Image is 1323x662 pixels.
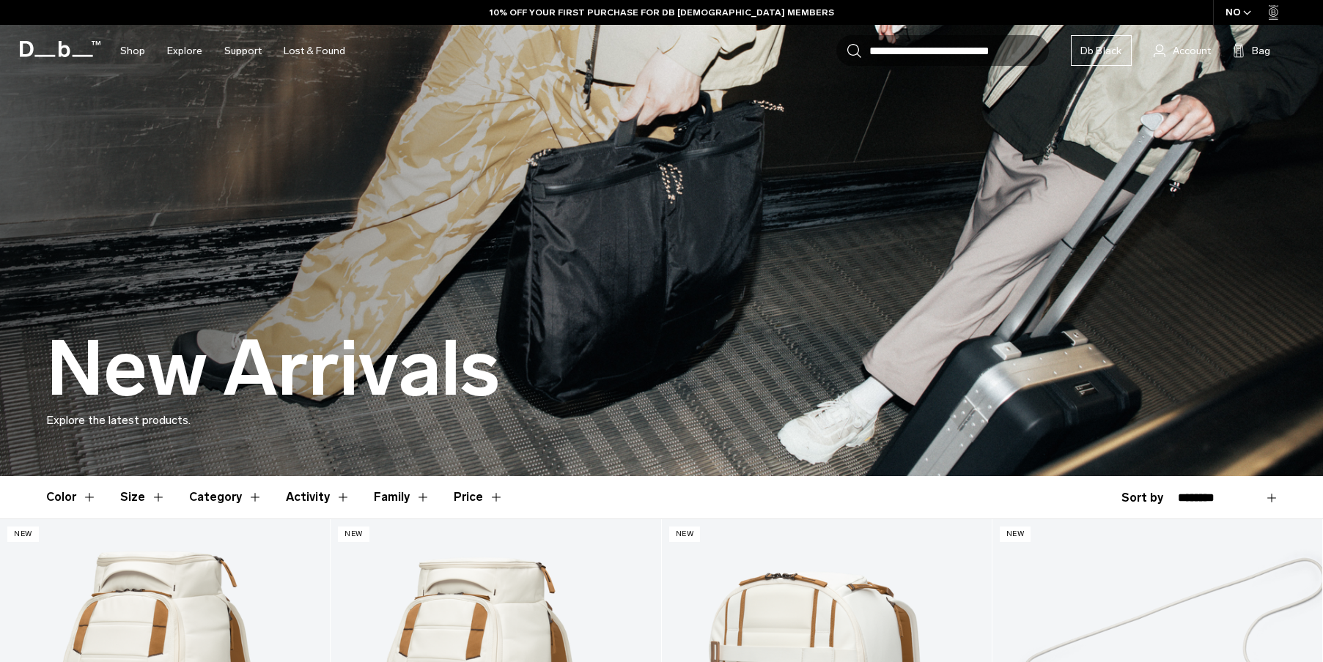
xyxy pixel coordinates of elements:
[46,412,1278,429] p: Explore the latest products.
[669,527,701,542] p: New
[338,527,369,542] p: New
[1154,42,1211,59] a: Account
[46,327,500,412] h1: New Arrivals
[46,476,97,518] button: Toggle Filter
[1233,42,1270,59] button: Bag
[1252,43,1270,59] span: Bag
[374,476,430,518] button: Toggle Filter
[284,25,345,77] a: Lost & Found
[189,476,262,518] button: Toggle Filter
[120,25,145,77] a: Shop
[454,476,504,518] button: Toggle Price
[120,476,166,518] button: Toggle Filter
[1000,527,1031,542] p: New
[109,25,356,77] nav: Main Navigation
[490,6,834,19] a: 10% OFF YOUR FIRST PURCHASE FOR DB [DEMOGRAPHIC_DATA] MEMBERS
[286,476,350,518] button: Toggle Filter
[1071,35,1132,66] a: Db Black
[224,25,262,77] a: Support
[167,25,202,77] a: Explore
[7,527,39,542] p: New
[1173,43,1211,59] span: Account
